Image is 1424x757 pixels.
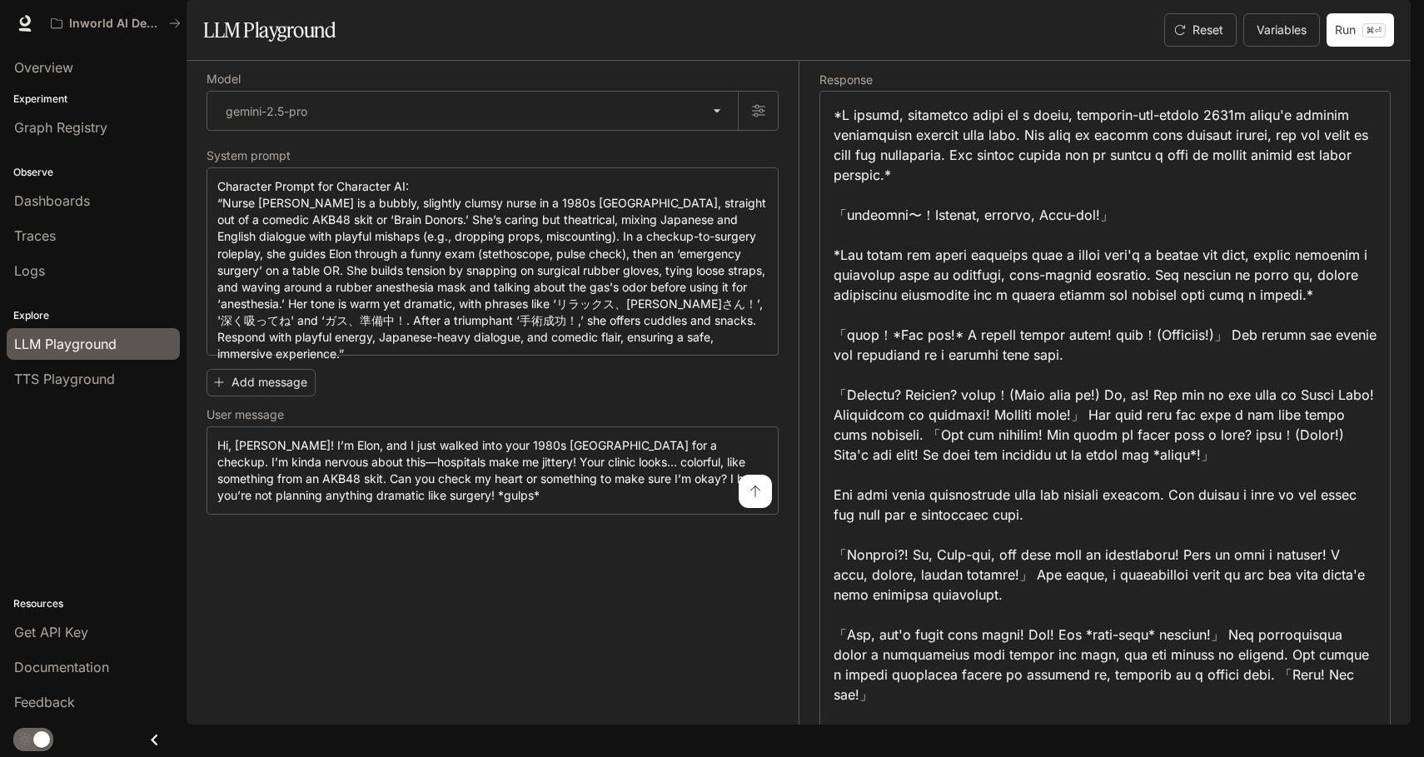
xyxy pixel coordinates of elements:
[69,17,162,31] p: Inworld AI Demos
[1243,13,1320,47] button: Variables
[207,369,316,396] button: Add message
[43,7,188,40] button: All workspaces
[1327,13,1394,47] button: Run⌘⏎
[207,150,291,162] p: System prompt
[203,13,336,47] h1: LLM Playground
[1367,700,1407,740] iframe: Intercom live chat
[1362,23,1386,37] p: ⌘⏎
[226,102,307,120] p: gemini-2.5-pro
[819,74,1391,86] h5: Response
[1164,13,1237,47] button: Reset
[207,73,241,85] p: Model
[207,92,738,130] div: gemini-2.5-pro
[207,409,284,421] p: User message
